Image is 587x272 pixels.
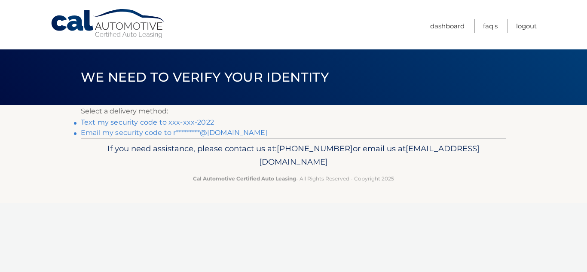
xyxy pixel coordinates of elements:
strong: Cal Automotive Certified Auto Leasing [193,175,296,182]
a: Dashboard [430,19,465,33]
span: [PHONE_NUMBER] [277,144,353,153]
a: Cal Automotive [50,9,166,39]
a: FAQ's [483,19,498,33]
span: We need to verify your identity [81,69,329,85]
p: - All Rights Reserved - Copyright 2025 [86,174,501,183]
p: Select a delivery method: [81,105,506,117]
p: If you need assistance, please contact us at: or email us at [86,142,501,169]
a: Text my security code to xxx-xxx-2022 [81,118,214,126]
a: Logout [516,19,537,33]
a: Email my security code to r*********@[DOMAIN_NAME] [81,128,267,137]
